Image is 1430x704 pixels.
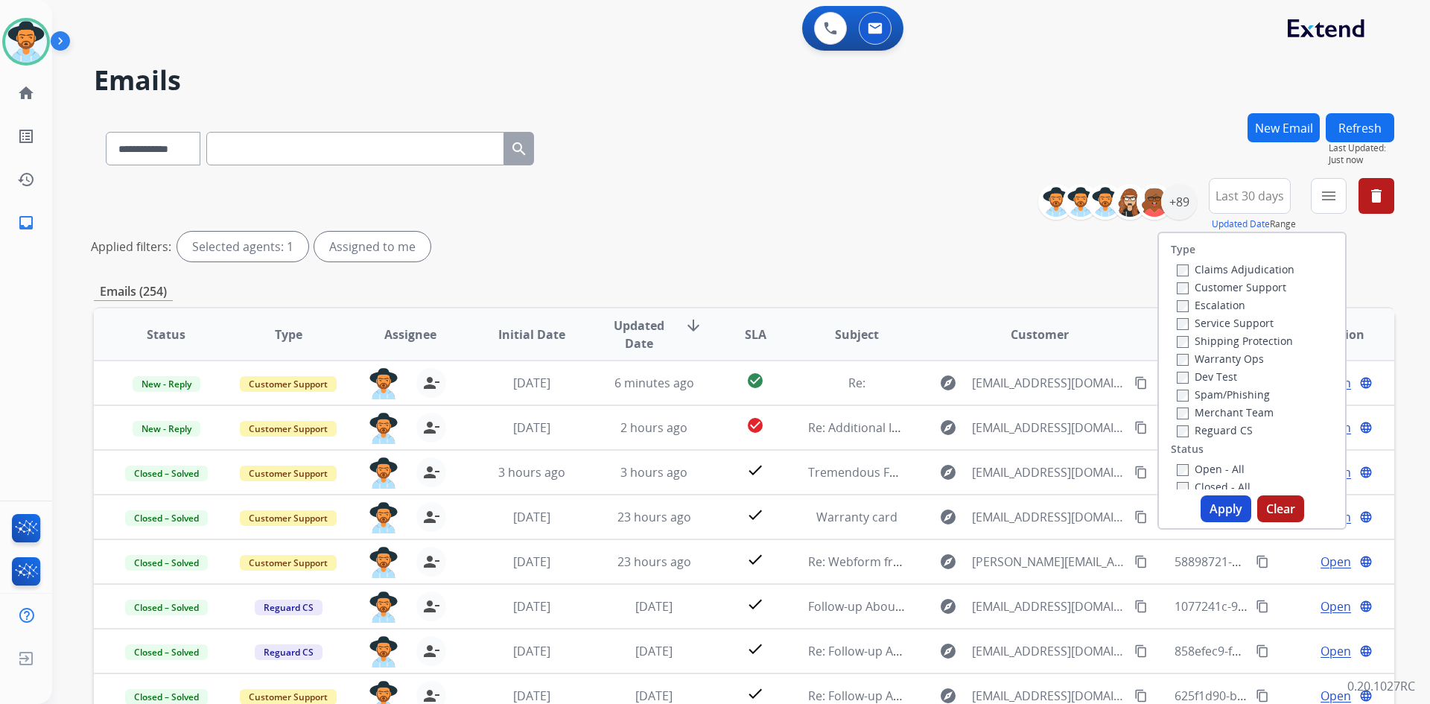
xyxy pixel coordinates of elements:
[635,643,673,659] span: [DATE]
[972,463,1125,481] span: [EMAIL_ADDRESS][DOMAIN_NAME]
[1347,677,1415,695] p: 0.20.1027RC
[1177,262,1294,276] label: Claims Adjudication
[1177,334,1293,348] label: Shipping Protection
[513,598,550,615] span: [DATE]
[1134,600,1148,613] mat-icon: content_copy
[369,368,398,399] img: agent-avatar
[422,419,440,437] mat-icon: person_remove
[17,171,35,188] mat-icon: history
[1215,193,1284,199] span: Last 30 days
[513,643,550,659] span: [DATE]
[147,326,185,343] span: Status
[422,642,440,660] mat-icon: person_remove
[606,317,673,352] span: Updated Date
[422,553,440,571] mat-icon: person_remove
[1212,218,1270,230] button: Updated Date
[240,510,337,526] span: Customer Support
[240,421,337,437] span: Customer Support
[1177,370,1237,384] label: Dev Test
[1326,113,1394,142] button: Refresh
[1359,600,1373,613] mat-icon: language
[746,685,764,703] mat-icon: check
[255,600,322,615] span: Reguard CS
[816,509,897,525] span: Warranty card
[422,597,440,615] mat-icon: person_remove
[1134,421,1148,434] mat-icon: content_copy
[1175,688,1398,704] span: 625f1d90-ba54-4aca-9afd-20a7a0abba5f
[972,374,1125,392] span: [EMAIL_ADDRESS][DOMAIN_NAME]
[1011,326,1069,343] span: Customer
[125,600,208,615] span: Closed – Solved
[314,232,430,261] div: Assigned to me
[1177,408,1189,419] input: Merchant Team
[1177,298,1245,312] label: Escalation
[1359,689,1373,703] mat-icon: language
[808,554,1258,570] span: Re: Webform from [PERSON_NAME][EMAIL_ADDRESS][DOMAIN_NAME] on [DATE]
[972,642,1125,660] span: [EMAIL_ADDRESS][DOMAIN_NAME]
[513,688,550,704] span: [DATE]
[1329,154,1394,166] span: Just now
[1134,555,1148,568] mat-icon: content_copy
[255,644,322,660] span: Reguard CS
[125,466,208,481] span: Closed – Solved
[1359,376,1373,390] mat-icon: language
[808,598,964,615] span: Follow-up About Your Claim
[513,554,550,570] span: [DATE]
[369,502,398,533] img: agent-avatar
[972,597,1125,615] span: [EMAIL_ADDRESS][DOMAIN_NAME]
[1177,405,1274,419] label: Merchant Team
[1256,600,1269,613] mat-icon: content_copy
[746,595,764,613] mat-icon: check
[1209,178,1291,214] button: Last 30 days
[746,416,764,434] mat-icon: check_circle
[1321,642,1351,660] span: Open
[1177,390,1189,402] input: Spam/Phishing
[513,419,550,436] span: [DATE]
[635,688,673,704] span: [DATE]
[972,553,1125,571] span: [PERSON_NAME][EMAIL_ADDRESS][DOMAIN_NAME]
[1367,187,1385,205] mat-icon: delete
[125,510,208,526] span: Closed – Solved
[939,419,957,437] mat-icon: explore
[808,419,1002,436] span: Re: Additional Information Needed
[513,509,550,525] span: [DATE]
[1177,316,1274,330] label: Service Support
[384,326,436,343] span: Assignee
[498,464,565,481] span: 3 hours ago
[1161,184,1197,220] div: +89
[939,463,957,481] mat-icon: explore
[939,508,957,526] mat-icon: explore
[808,643,984,659] span: Re: Follow-up About Your Claim
[91,238,171,256] p: Applied filters:
[939,642,957,660] mat-icon: explore
[617,554,691,570] span: 23 hours ago
[1359,555,1373,568] mat-icon: language
[1257,495,1304,522] button: Clear
[939,553,957,571] mat-icon: explore
[1177,318,1189,330] input: Service Support
[1175,554,1406,570] span: 58898721-680e-42a8-bcb6-743e3ebd1ee4
[133,421,200,437] span: New - Reply
[510,140,528,158] mat-icon: search
[17,127,35,145] mat-icon: list_alt
[1177,480,1251,494] label: Closed - All
[635,598,673,615] span: [DATE]
[1201,495,1251,522] button: Apply
[1171,242,1195,257] label: Type
[1359,421,1373,434] mat-icon: language
[1177,462,1245,476] label: Open - All
[369,413,398,444] img: agent-avatar
[240,466,337,481] span: Customer Support
[746,372,764,390] mat-icon: check_circle
[1177,300,1189,312] input: Escalation
[746,640,764,658] mat-icon: check
[939,374,957,392] mat-icon: explore
[1359,510,1373,524] mat-icon: language
[808,688,984,704] span: Re: Follow-up About Your Claim
[1177,280,1286,294] label: Customer Support
[746,461,764,479] mat-icon: check
[1177,352,1264,366] label: Warranty Ops
[1134,376,1148,390] mat-icon: content_copy
[17,84,35,102] mat-icon: home
[848,375,865,391] span: Re:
